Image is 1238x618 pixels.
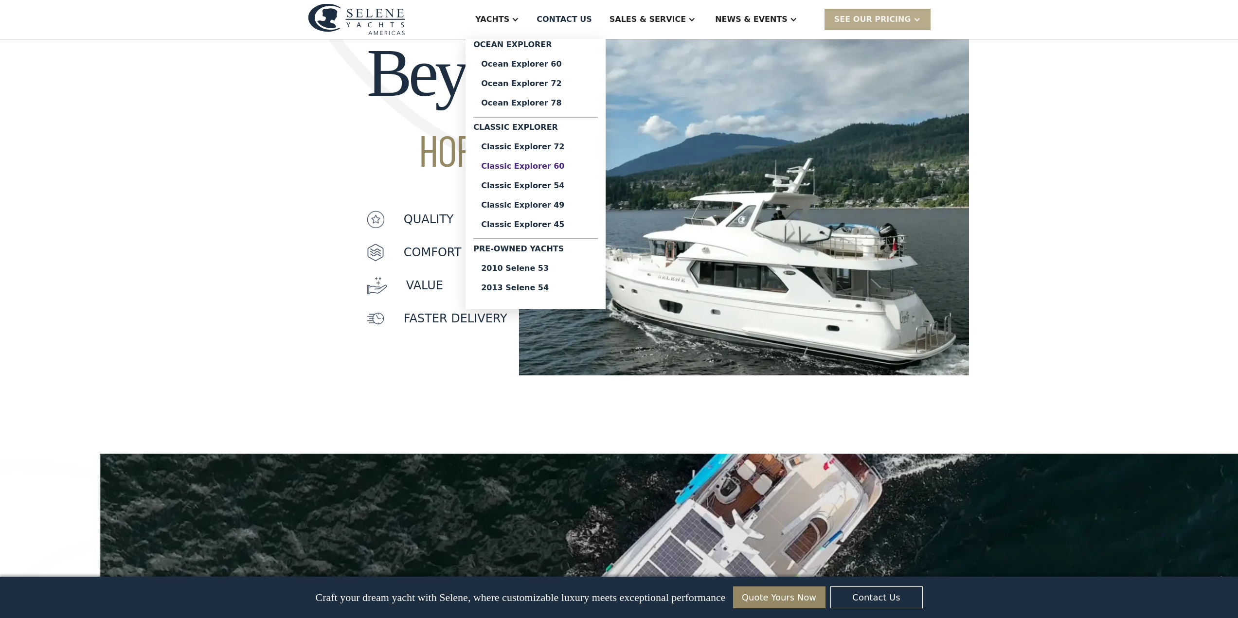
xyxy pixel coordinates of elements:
[481,201,590,209] div: Classic Explorer 49
[404,310,507,327] p: faster delivery
[466,39,606,309] nav: Yachts
[481,80,590,88] div: Ocean Explorer 72
[481,265,590,272] div: 2010 Selene 53
[367,277,387,294] img: icon
[367,310,384,327] img: icon
[367,35,556,172] h2: Beyond
[367,244,384,261] img: icon
[473,93,598,113] a: Ocean Explorer 78
[537,14,592,25] div: Contact US
[834,14,911,25] div: SEE Our Pricing
[715,14,788,25] div: News & EVENTS
[404,211,454,228] p: quality
[473,176,598,195] a: Classic Explorer 54
[473,243,598,259] div: Pre-Owned Yachts
[406,277,443,294] p: value
[825,9,931,30] div: SEE Our Pricing
[733,586,825,608] a: Quote Yours Now
[481,162,590,170] div: Classic Explorer 60
[481,99,590,107] div: Ocean Explorer 78
[473,39,598,54] div: Ocean Explorer
[481,284,590,292] div: 2013 Selene 54
[367,211,384,228] img: icon
[367,110,556,128] span: THE
[610,14,686,25] div: Sales & Service
[830,586,923,608] a: Contact Us
[473,195,598,215] a: Classic Explorer 49
[404,244,462,261] p: Comfort
[481,182,590,190] div: Classic Explorer 54
[473,137,598,157] a: Classic Explorer 72
[481,143,590,151] div: Classic Explorer 72
[475,14,509,25] div: Yachts
[473,54,598,74] a: Ocean Explorer 60
[473,157,598,176] a: Classic Explorer 60
[481,60,590,68] div: Ocean Explorer 60
[473,215,598,234] a: Classic Explorer 45
[367,128,556,172] span: HORIZON
[473,278,598,298] a: 2013 Selene 54
[315,591,725,604] p: Craft your dream yacht with Selene, where customizable luxury meets exceptional performance
[473,74,598,93] a: Ocean Explorer 72
[473,259,598,278] a: 2010 Selene 53
[308,3,405,35] img: logo
[473,122,598,137] div: Classic Explorer
[481,221,590,229] div: Classic Explorer 45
